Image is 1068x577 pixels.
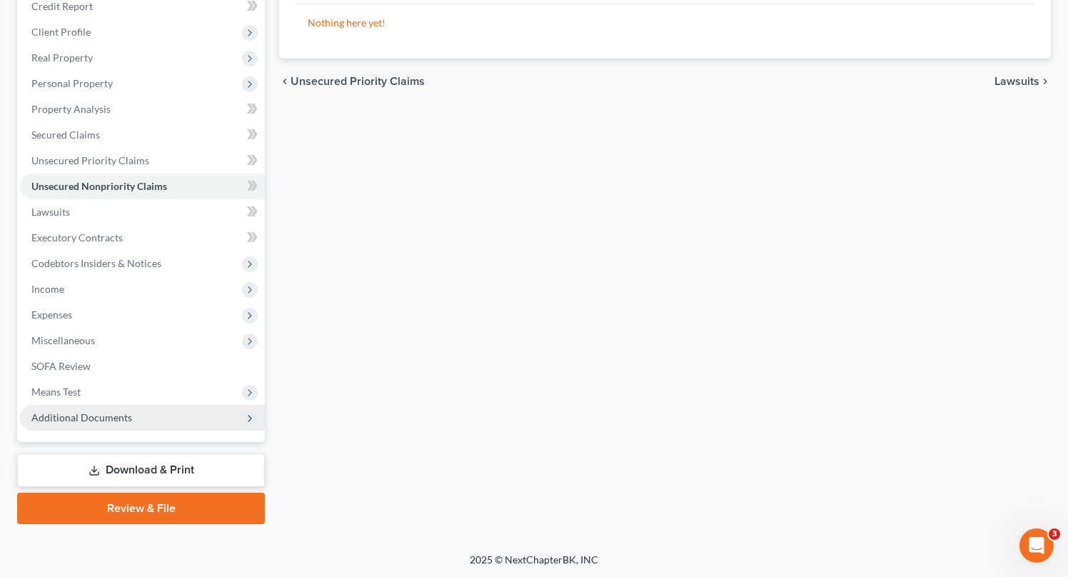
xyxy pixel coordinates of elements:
a: Property Analysis [20,96,265,122]
span: Unsecured Nonpriority Claims [31,180,167,192]
span: Real Property [31,51,93,64]
a: Unsecured Nonpriority Claims [20,174,265,199]
iframe: Intercom live chat [1019,528,1054,563]
p: Nothing here yet! [308,16,1022,30]
span: 3 [1049,528,1060,540]
span: Unsecured Priority Claims [291,76,425,87]
span: Codebtors Insiders & Notices [31,257,161,269]
span: Miscellaneous [31,334,95,346]
a: SOFA Review [20,353,265,379]
span: Executory Contracts [31,231,123,244]
button: chevron_left Unsecured Priority Claims [279,76,425,87]
span: Expenses [31,308,72,321]
i: chevron_right [1039,76,1051,87]
span: Client Profile [31,26,91,38]
a: Lawsuits [20,199,265,225]
span: Secured Claims [31,129,100,141]
span: Additional Documents [31,411,132,423]
span: Property Analysis [31,103,111,115]
i: chevron_left [279,76,291,87]
a: Executory Contracts [20,225,265,251]
span: SOFA Review [31,360,91,372]
span: Lawsuits [994,76,1039,87]
a: Review & File [17,493,265,524]
a: Download & Print [17,453,265,487]
span: Personal Property [31,77,113,89]
span: Means Test [31,386,81,398]
span: Income [31,283,64,295]
span: Lawsuits [31,206,70,218]
button: Lawsuits chevron_right [994,76,1051,87]
a: Unsecured Priority Claims [20,148,265,174]
span: Unsecured Priority Claims [31,154,149,166]
a: Secured Claims [20,122,265,148]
